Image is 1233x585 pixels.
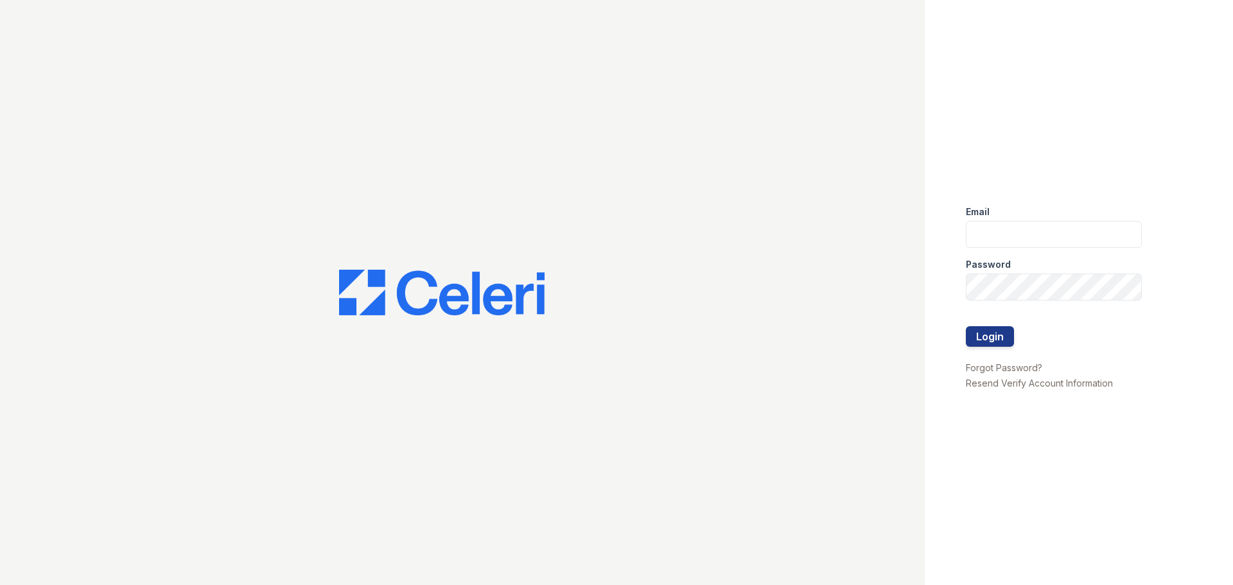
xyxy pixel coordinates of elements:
[966,326,1014,347] button: Login
[966,205,990,218] label: Email
[966,258,1011,271] label: Password
[966,378,1113,389] a: Resend Verify Account Information
[339,270,545,316] img: CE_Logo_Blue-a8612792a0a2168367f1c8372b55b34899dd931a85d93a1a3d3e32e68fde9ad4.png
[966,362,1042,373] a: Forgot Password?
